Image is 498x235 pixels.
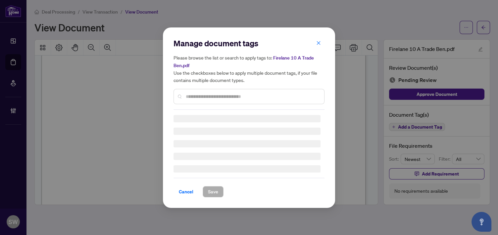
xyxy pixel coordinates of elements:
[203,186,224,197] button: Save
[316,40,321,45] span: close
[174,186,199,197] button: Cancel
[174,38,324,49] h2: Manage document tags
[179,186,193,197] span: Cancel
[174,54,324,84] h5: Please browse the list or search to apply tags to: Use the checkboxes below to apply multiple doc...
[174,55,314,68] span: Firelane 10 A Trade Ben.pdf
[472,212,491,232] button: Open asap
